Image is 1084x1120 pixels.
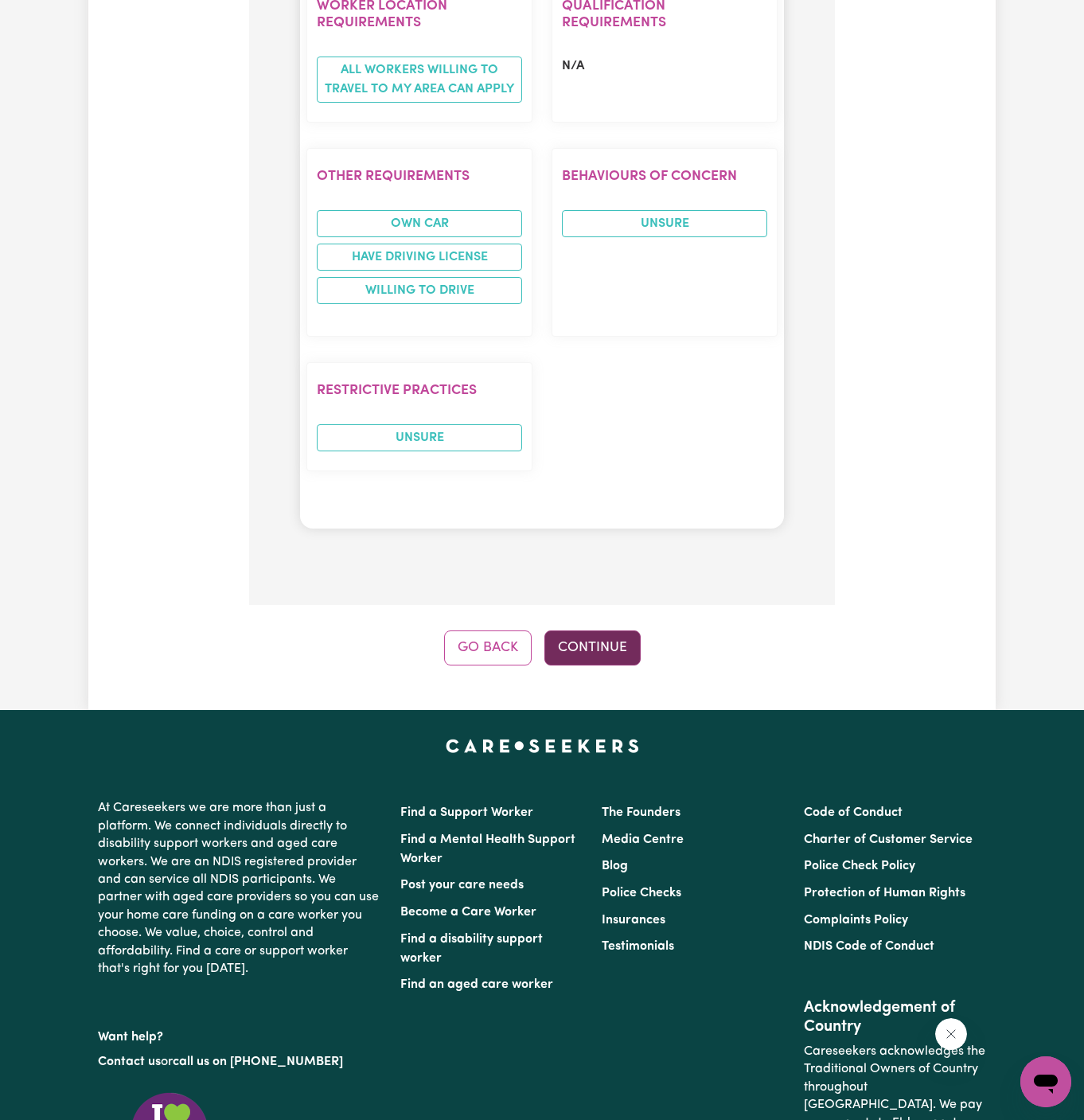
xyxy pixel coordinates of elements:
a: Code of Conduct [804,806,903,819]
h2: Acknowledgement of Country [804,998,986,1036]
p: or [98,1047,381,1077]
li: Have driving license [317,244,522,271]
a: Media Centre [602,833,684,846]
button: Go Back [444,630,532,665]
a: Find a disability support worker [400,933,543,965]
a: Testimonials [602,940,674,953]
p: Want help? [98,1022,381,1046]
a: Charter of Customer Service [804,833,973,846]
a: Find a Mental Health Support Worker [400,833,575,865]
a: Careseekers home page [446,739,639,751]
a: Protection of Human Rights [804,887,965,900]
a: Become a Care Worker [400,906,536,919]
a: Find a Support Worker [400,806,533,819]
a: Complaints Policy [804,914,908,927]
iframe: Close message [935,1018,967,1050]
a: Insurances [602,914,665,927]
li: Willing to drive [317,277,522,304]
p: At Careseekers we are more than just a platform. We connect individuals directly to disability su... [98,793,381,984]
a: NDIS Code of Conduct [804,940,934,953]
a: call us on [PHONE_NUMBER] [173,1056,343,1068]
a: Contact us [98,1056,161,1068]
span: N/A [562,60,584,72]
button: Continue [544,630,641,665]
iframe: Button to launch messaging window [1020,1056,1071,1107]
a: Blog [602,860,628,872]
h2: Other requirements [317,168,522,185]
span: Need any help? [10,11,96,24]
a: Post your care needs [400,879,524,892]
li: Own Car [317,210,522,237]
h2: Restrictive Practices [317,382,522,399]
a: The Founders [602,806,680,819]
span: UNSURE [317,424,522,451]
span: All workers willing to travel to my area can apply [317,57,522,103]
h2: Behaviours of Concern [562,168,767,185]
span: UNSURE [562,210,767,237]
a: Police Check Policy [804,860,915,872]
a: Police Checks [602,887,681,900]
a: Find an aged care worker [400,978,553,991]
